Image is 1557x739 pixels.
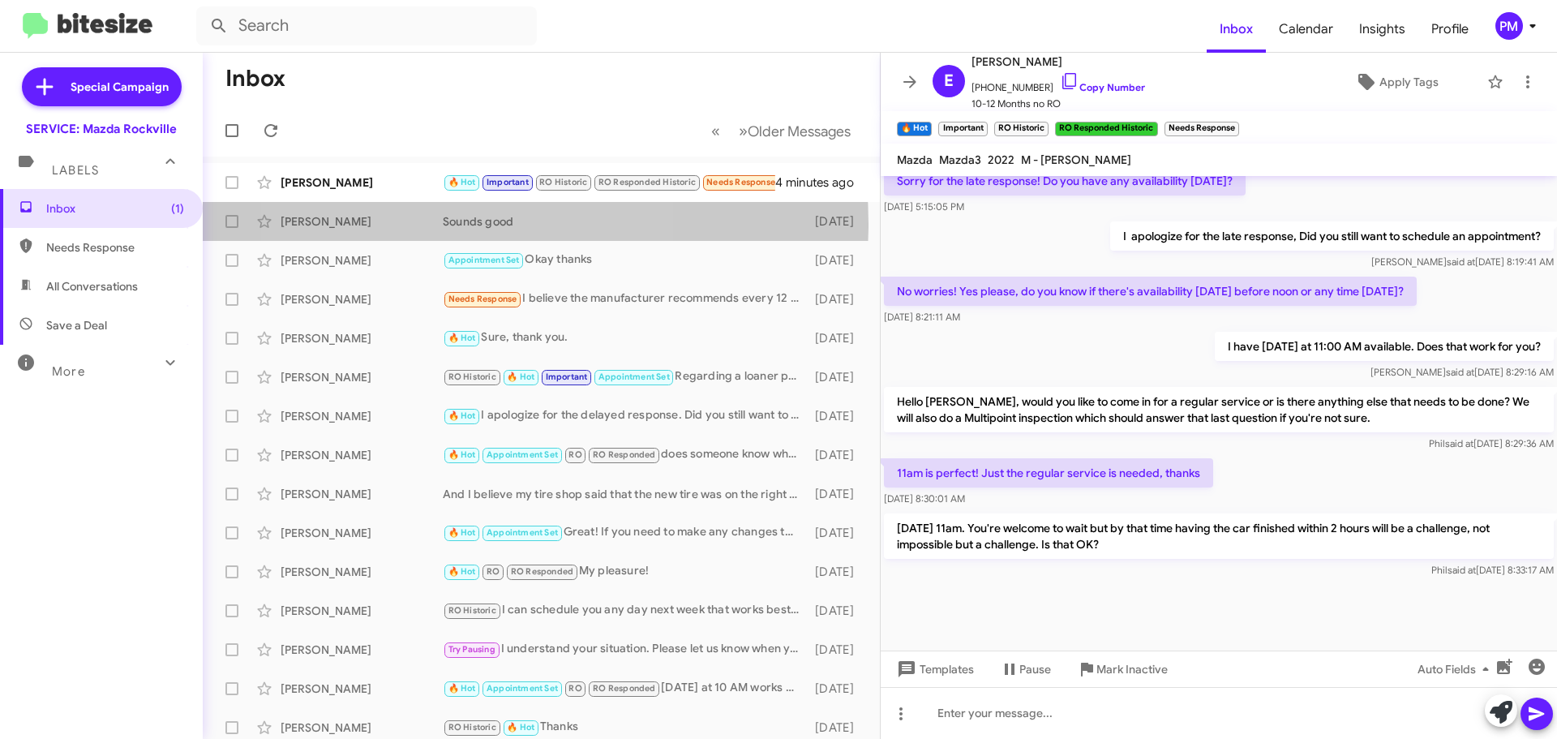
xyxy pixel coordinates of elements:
[448,294,517,304] span: Needs Response
[988,153,1014,167] span: 2022
[448,410,476,421] span: 🔥 Hot
[281,213,443,230] div: [PERSON_NAME]
[539,177,587,187] span: RO Historic
[807,447,867,463] div: [DATE]
[448,372,496,382] span: RO Historic
[443,562,807,581] div: My pleasure!
[807,213,867,230] div: [DATE]
[443,523,807,542] div: Great! If you need to make any changes to that appointment or have questions, feel free to let me...
[1418,655,1495,684] span: Auto Fields
[1266,6,1346,53] a: Calendar
[939,153,981,167] span: Mazda3
[884,311,960,323] span: [DATE] 8:21:11 AM
[1446,366,1474,378] span: said at
[281,642,443,658] div: [PERSON_NAME]
[281,408,443,424] div: [PERSON_NAME]
[568,683,581,694] span: RO
[1431,564,1554,576] span: Phil [DATE] 8:33:17 AM
[443,329,807,347] div: Sure, thank you.
[711,121,720,141] span: «
[807,291,867,307] div: [DATE]
[1055,122,1157,136] small: RO Responded Historic
[281,681,443,697] div: [PERSON_NAME]
[443,251,807,269] div: Okay thanks
[884,277,1417,306] p: No worries! Yes please, do you know if there's availability [DATE] before noon or any time [DATE]?
[748,122,851,140] span: Older Messages
[1429,437,1554,449] span: Phil [DATE] 8:29:36 AM
[807,486,867,502] div: [DATE]
[598,177,696,187] span: RO Responded Historic
[1418,6,1482,53] a: Profile
[807,681,867,697] div: [DATE]
[1482,12,1539,40] button: PM
[448,527,476,538] span: 🔥 Hot
[448,605,496,616] span: RO Historic
[281,486,443,502] div: [PERSON_NAME]
[281,369,443,385] div: [PERSON_NAME]
[1313,67,1479,97] button: Apply Tags
[807,642,867,658] div: [DATE]
[487,566,500,577] span: RO
[281,564,443,580] div: [PERSON_NAME]
[46,200,184,217] span: Inbox
[598,372,670,382] span: Appointment Set
[448,333,476,343] span: 🔥 Hot
[46,239,184,256] span: Needs Response
[702,114,860,148] nav: Page navigation example
[1447,256,1475,268] span: said at
[281,330,443,346] div: [PERSON_NAME]
[281,252,443,269] div: [PERSON_NAME]
[897,153,933,167] span: Mazda
[171,200,184,217] span: (1)
[884,458,1213,488] p: 11am is perfect! Just the regular service is needed, thanks
[22,67,182,106] a: Special Campaign
[281,291,443,307] div: [PERSON_NAME]
[1448,564,1476,576] span: said at
[897,122,932,136] small: 🔥 Hot
[196,6,537,45] input: Search
[448,177,476,187] span: 🔥 Hot
[507,372,534,382] span: 🔥 Hot
[775,174,867,191] div: 4 minutes ago
[807,330,867,346] div: [DATE]
[511,566,573,577] span: RO Responded
[1060,81,1145,93] a: Copy Number
[281,174,443,191] div: [PERSON_NAME]
[593,683,655,694] span: RO Responded
[487,449,558,460] span: Appointment Set
[1495,12,1523,40] div: PM
[281,603,443,619] div: [PERSON_NAME]
[443,367,807,386] div: Regarding a loaner please feel free to schedule your appointment but please keep in mind that loa...
[1370,366,1554,378] span: [PERSON_NAME] [DATE] 8:29:16 AM
[46,317,107,333] span: Save a Deal
[52,364,85,379] span: More
[1021,153,1131,167] span: M - [PERSON_NAME]
[593,449,655,460] span: RO Responded
[972,71,1145,96] span: [PHONE_NUMBER]
[443,173,775,191] div: 11am is perfect! Just the regular service is needed, thanks
[1346,6,1418,53] a: Insights
[448,255,520,265] span: Appointment Set
[987,655,1064,684] button: Pause
[938,122,987,136] small: Important
[1110,221,1554,251] p: I apologize for the late response, Did you still want to schedule an appointment?
[46,278,138,294] span: All Conversations
[807,720,867,736] div: [DATE]
[443,601,807,620] div: I can schedule you any day next week that works best for you. Let me know which day/time you woul...
[281,447,443,463] div: [PERSON_NAME]
[443,445,807,464] div: does someone know when I could pick up my car [DATE]?
[884,492,965,505] span: [DATE] 8:30:01 AM
[1165,122,1239,136] small: Needs Response
[26,121,177,137] div: SERVICE: Mazda Rockville
[807,564,867,580] div: [DATE]
[894,655,974,684] span: Templates
[1064,655,1181,684] button: Mark Inactive
[994,122,1049,136] small: RO Historic
[507,722,534,733] span: 🔥 Hot
[1019,655,1051,684] span: Pause
[807,603,867,619] div: [DATE]
[71,79,169,95] span: Special Campaign
[884,387,1554,432] p: Hello [PERSON_NAME], would you like to come in for a regular service or is there anything else th...
[443,290,807,308] div: I believe the manufacturer recommends every 12 months, but I appear to be receiving service reque...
